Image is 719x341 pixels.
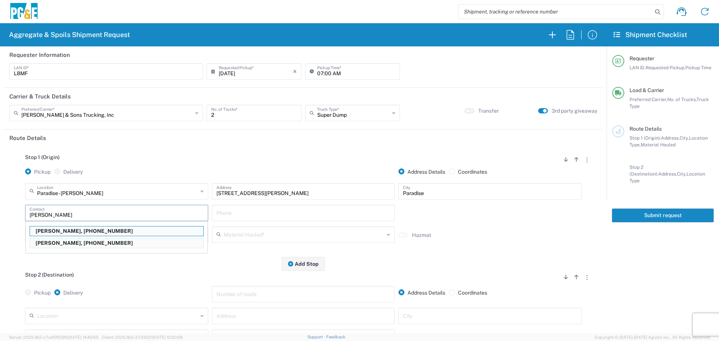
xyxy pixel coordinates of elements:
span: Pickup Time [685,65,712,70]
label: Address Details [398,289,445,296]
span: Requested Pickup, [646,65,685,70]
h2: Requester Information [9,51,70,59]
p: David Preciado, 530-383-0336 [30,238,203,248]
span: LAN ID, [629,65,646,70]
span: Preferred Carrier, [629,97,667,102]
span: Client: 2025.18.0-27d3021 [102,335,183,340]
span: Requester [629,55,654,61]
h2: Shipment Checklist [613,30,687,39]
label: Coordinates [449,168,487,175]
span: [DATE] 10:20:09 [152,335,183,340]
span: No. of Trucks, [667,97,697,102]
span: Address, [661,135,680,141]
span: Material Hauled [641,142,676,147]
input: Shipment, tracking or reference number [458,4,652,19]
label: Hazmat [412,232,431,238]
button: Submit request [612,208,714,222]
img: pge [9,3,39,21]
a: Support [307,335,326,339]
span: Stop 2 (Destination) [25,272,74,278]
label: 3rd party giveaway [552,107,597,114]
a: Feedback [326,335,345,339]
span: Server: 2025.18.0-c7ad5f513fb [9,335,98,340]
i: × [293,66,297,77]
span: City, [680,135,689,141]
span: Stop 2 (Destination): [629,164,658,177]
span: Address, [658,171,677,177]
h2: Carrier & Truck Details [9,93,71,100]
h2: Aggregate & Spoils Shipment Request [9,30,130,39]
span: City, [677,171,686,177]
span: Load & Carrier [629,87,664,93]
label: Address Details [398,168,445,175]
span: Stop 1 (Origin) [25,154,60,160]
label: Transfer [478,107,499,114]
p: David McGregor, 530-526-8407 [30,226,203,236]
h2: Route Details [9,134,46,142]
span: [DATE] 14:43:55 [68,335,98,340]
span: Copyright © [DATE]-[DATE] Agistix Inc., All Rights Reserved [595,334,710,341]
span: Route Details [629,126,662,132]
label: Coordinates [449,289,487,296]
button: Add Stop [282,257,325,271]
span: Stop 1 (Origin): [629,135,661,141]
